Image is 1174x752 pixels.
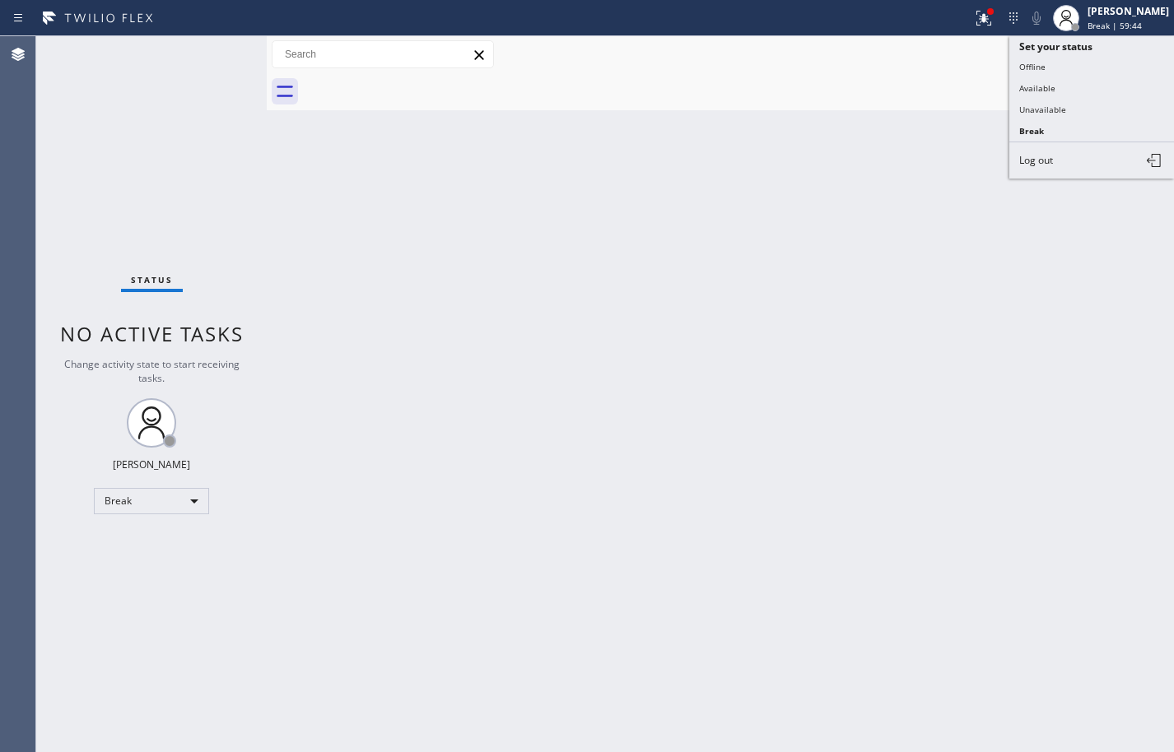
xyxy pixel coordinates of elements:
div: Break [94,488,209,514]
span: Break | 59:44 [1088,20,1142,31]
div: [PERSON_NAME] [113,457,190,471]
span: Change activity state to start receiving tasks. [64,357,240,385]
input: Search [273,41,493,67]
div: [PERSON_NAME] [1088,4,1169,18]
span: Status [131,274,173,285]
button: Mute [1025,7,1048,30]
span: No active tasks [60,320,244,347]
